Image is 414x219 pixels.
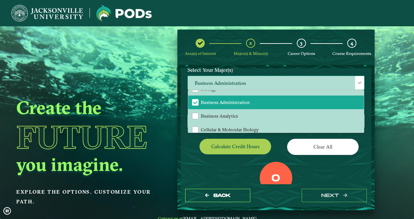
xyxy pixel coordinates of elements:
[16,187,162,207] p: Explore the options. Customize your path.
[201,99,250,105] span: Business Administration
[201,127,259,133] span: Cellular & Molecular Biology
[185,189,250,202] button: Back
[185,51,216,56] span: Area(s) of Interest
[16,121,162,153] h1: Future
[287,139,359,155] button: Clear All
[288,51,315,56] span: Career Options
[188,109,364,123] li: Business Analytics
[11,5,83,21] img: Jacksonville University logo
[332,51,371,56] span: Course Requirements
[201,113,238,119] span: Business Analytics
[188,96,364,109] li: Business Administration
[234,51,268,56] span: Major(s) & Minor(s)
[200,139,271,154] button: Calculate credit hours
[300,40,302,46] span: 3
[302,189,367,202] button: next
[96,5,152,21] img: Jacksonville University logo
[188,122,364,136] li: Cellular & Molecular Biology
[187,92,365,98] p: Please select at least one Major
[233,66,235,71] sup: ⋆
[16,96,162,119] h2: Create the
[214,193,231,198] span: Back
[271,173,280,185] label: 0
[183,64,369,76] label: Select Your Major(s)
[183,102,369,114] label: Select Your Minor(s)
[16,153,162,176] h2: you imagine.
[188,76,364,90] span: Business Administration
[249,40,252,46] span: 2
[351,40,353,46] span: 4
